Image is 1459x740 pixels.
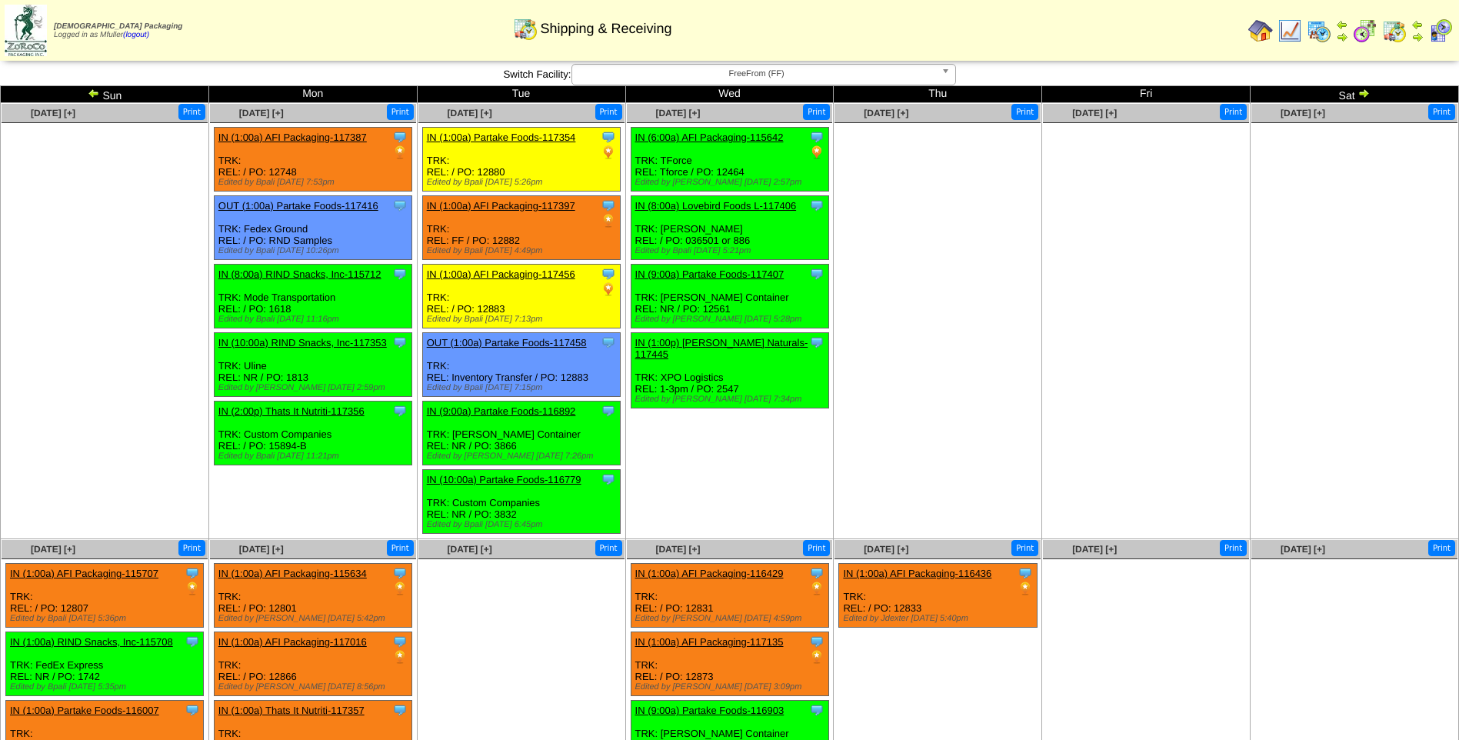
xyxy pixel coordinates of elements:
div: TRK: REL: FF / PO: 12882 [422,196,620,260]
img: arrowleft.gif [88,87,100,99]
img: Tooltip [392,403,408,418]
div: TRK: Custom Companies REL: / PO: 15894-B [214,402,411,465]
img: Tooltip [601,472,616,487]
span: Shipping & Receiving [540,21,671,37]
a: IN (1:00a) RIND Snacks, Inc-115708 [10,636,173,648]
button: Print [178,104,205,120]
img: PO [601,282,616,297]
span: [DATE] [+] [1072,544,1117,555]
img: calendarinout.gif [1382,18,1407,43]
div: Edited by [PERSON_NAME] [DATE] 4:59pm [635,614,828,623]
img: Tooltip [392,702,408,718]
div: Edited by Bpali [DATE] 11:21pm [218,452,411,461]
img: zoroco-logo-small.webp [5,5,47,56]
div: TRK: [PERSON_NAME] REL: / PO: 036501 or 886 [631,196,828,260]
img: Tooltip [809,702,824,718]
a: [DATE] [+] [448,544,492,555]
div: TRK: REL: / PO: 12807 [6,564,204,628]
img: PO [601,145,616,160]
img: Tooltip [601,335,616,350]
img: calendarblend.gif [1353,18,1377,43]
a: IN (1:00a) AFI Packaging-117387 [218,132,367,143]
img: Tooltip [809,565,824,581]
a: [DATE] [+] [1281,544,1325,555]
img: Tooltip [809,335,824,350]
a: [DATE] [+] [239,108,284,118]
td: Wed [625,86,834,103]
img: Tooltip [601,198,616,213]
div: TRK: REL: / PO: 12873 [631,632,828,696]
a: IN (9:00a) Partake Foods-116892 [427,405,576,417]
img: Tooltip [809,634,824,649]
span: [DEMOGRAPHIC_DATA] Packaging [54,22,182,31]
img: Tooltip [601,129,616,145]
td: Sat [1251,86,1459,103]
div: Edited by [PERSON_NAME] [DATE] 5:28pm [635,315,828,324]
div: Edited by Bpali [DATE] 5:26pm [427,178,620,187]
img: calendarcustomer.gif [1428,18,1453,43]
td: Thu [834,86,1042,103]
a: [DATE] [+] [31,544,75,555]
a: IN (10:00a) RIND Snacks, Inc-117353 [218,337,387,348]
a: IN (9:00a) Partake Foods-117407 [635,268,784,280]
img: Tooltip [392,565,408,581]
a: IN (10:00a) Partake Foods-116779 [427,474,581,485]
div: Edited by [PERSON_NAME] [DATE] 7:26pm [427,452,620,461]
img: Tooltip [392,266,408,282]
img: Tooltip [392,335,408,350]
a: OUT (1:00a) Partake Foods-117416 [218,200,378,212]
div: TRK: Uline REL: NR / PO: 1813 [214,333,411,397]
img: Tooltip [809,266,824,282]
img: Tooltip [809,129,824,145]
img: PO [809,581,824,596]
img: arrowright.gif [1336,31,1348,43]
img: Tooltip [185,702,200,718]
a: [DATE] [+] [448,108,492,118]
img: Tooltip [392,198,408,213]
div: Edited by Jdexter [DATE] 5:40pm [843,614,1036,623]
div: Edited by Bpali [DATE] 6:45pm [427,520,620,529]
a: [DATE] [+] [655,544,700,555]
div: TRK: Fedex Ground REL: / PO: RND Samples [214,196,411,260]
td: Sun [1,86,209,103]
div: TRK: REL: / PO: 12866 [214,632,411,696]
a: IN (8:00a) RIND Snacks, Inc-115712 [218,268,381,280]
div: Edited by Bpali [DATE] 11:16pm [218,315,411,324]
div: TRK: REL: / PO: 12833 [839,564,1037,628]
div: TRK: Custom Companies REL: NR / PO: 3832 [422,470,620,534]
a: IN (1:00a) AFI Packaging-115707 [10,568,158,579]
a: (logout) [123,31,149,39]
img: arrowright.gif [1411,31,1424,43]
div: Edited by [PERSON_NAME] [DATE] 3:09pm [635,682,828,692]
a: OUT (1:00a) Partake Foods-117458 [427,337,587,348]
a: IN (1:00a) AFI Packaging-117397 [427,200,575,212]
div: Edited by [PERSON_NAME] [DATE] 2:59pm [218,383,411,392]
a: IN (1:00a) AFI Packaging-117016 [218,636,367,648]
a: IN (2:00p) Thats It Nutriti-117356 [218,405,365,417]
td: Mon [208,86,417,103]
img: Tooltip [601,403,616,418]
div: TRK: REL: / PO: 12880 [422,128,620,192]
a: [DATE] [+] [864,108,908,118]
a: [DATE] [+] [1072,108,1117,118]
a: IN (1:00p) [PERSON_NAME] Naturals-117445 [635,337,808,360]
div: Edited by [PERSON_NAME] [DATE] 8:56pm [218,682,411,692]
button: Print [803,104,830,120]
div: TRK: REL: / PO: 12801 [214,564,411,628]
img: Tooltip [392,129,408,145]
a: [DATE] [+] [239,544,284,555]
img: PO [809,145,824,160]
img: arrowright.gif [1357,87,1370,99]
div: Edited by Bpali [DATE] 7:13pm [427,315,620,324]
td: Tue [417,86,625,103]
div: TRK: REL: / PO: 12883 [422,265,620,328]
a: IN (1:00a) Partake Foods-116007 [10,705,159,716]
a: IN (1:00a) AFI Packaging-115634 [218,568,367,579]
div: Edited by Bpali [DATE] 5:36pm [10,614,203,623]
div: TRK: REL: / PO: 12831 [631,564,828,628]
